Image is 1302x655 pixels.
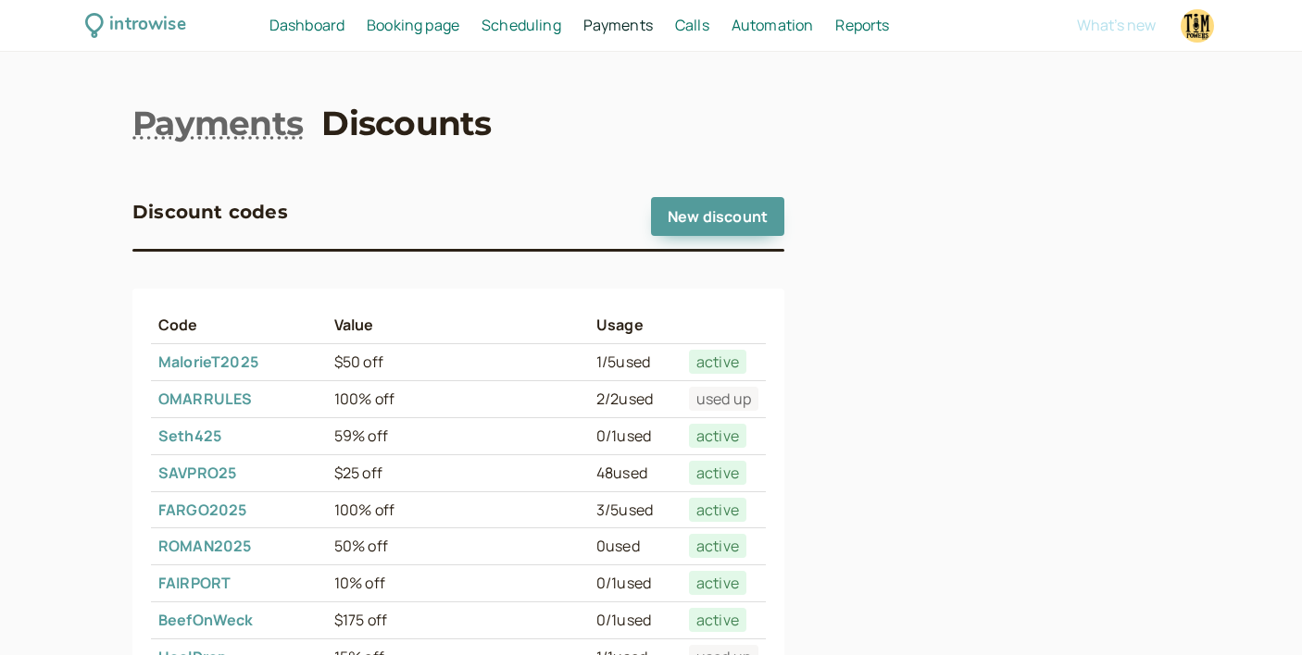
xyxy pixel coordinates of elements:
[732,14,814,38] a: Automation
[158,573,231,593] a: FAIRPORT
[321,100,492,146] a: Discounts
[1209,566,1302,655] iframe: Chat Widget
[132,100,303,146] a: Payments
[689,387,758,411] span: used up
[651,197,784,236] a: New discount
[327,491,589,528] td: 100% off
[589,417,682,454] td: 0 / 1 used
[109,11,185,40] div: introwise
[589,307,682,343] th: Usage
[158,610,254,630] a: BeefOnWeck
[158,500,246,520] a: FARGO2025
[85,11,186,40] a: introwise
[1077,17,1156,33] button: What's new
[158,352,258,372] a: MalorieT2025
[675,14,709,38] a: Calls
[689,498,746,522] span: active
[835,15,889,35] span: Reports
[589,454,682,491] td: 48 used
[589,381,682,418] td: 2 / 2 used
[835,14,889,38] a: Reports
[158,536,251,556] a: ROMAN2025
[732,15,814,35] span: Automation
[132,197,288,227] h3: Discount codes
[269,15,344,35] span: Dashboard
[589,565,682,602] td: 0 / 1 used
[482,15,561,35] span: Scheduling
[589,344,682,381] td: 1 / 5 used
[151,307,327,343] th: Code
[1077,15,1156,35] span: What's new
[583,15,653,35] span: Payments
[327,381,589,418] td: 100% off
[327,565,589,602] td: 10% off
[367,15,459,35] span: Booking page
[689,608,746,632] span: active
[327,344,589,381] td: $50 off
[367,14,459,38] a: Booking page
[689,350,746,374] span: active
[327,602,589,639] td: $175 off
[689,571,746,595] span: active
[589,491,682,528] td: 3 / 5 used
[158,426,221,446] a: Seth425
[689,424,746,448] span: active
[158,463,236,483] a: SAVPRO25
[327,454,589,491] td: $25 off
[589,602,682,639] td: 0 / 1 used
[327,417,589,454] td: 59% off
[158,389,252,409] a: OMARRULES
[589,528,682,565] td: 0 used
[689,534,746,558] span: active
[269,14,344,38] a: Dashboard
[327,307,589,343] th: Value
[689,461,746,485] span: active
[1178,6,1217,45] a: Account
[327,528,589,565] td: 50% off
[482,14,561,38] a: Scheduling
[583,14,653,38] a: Payments
[675,15,709,35] span: Calls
